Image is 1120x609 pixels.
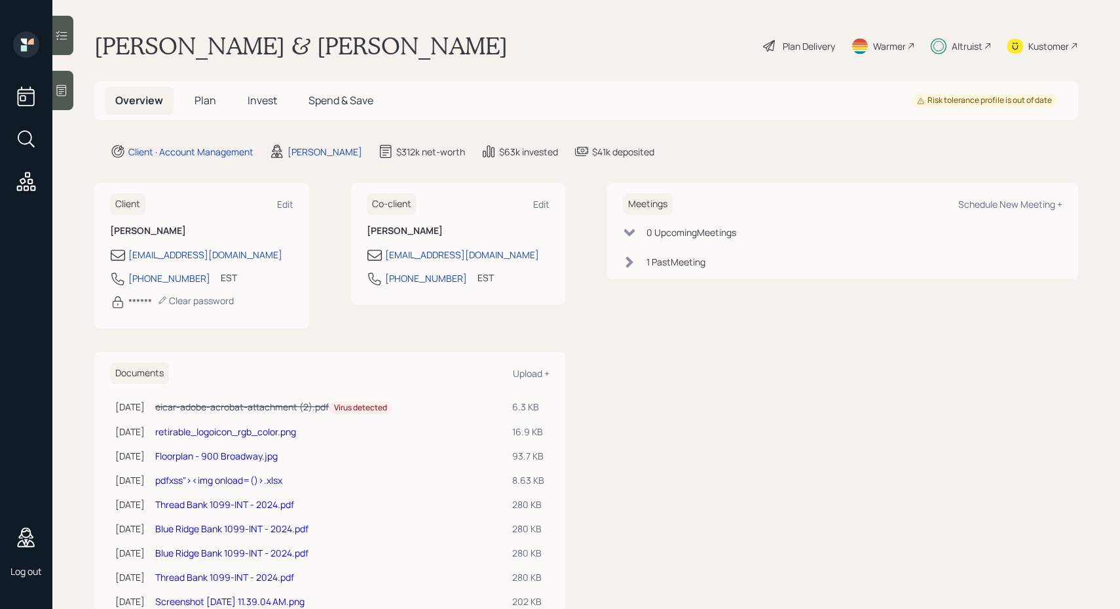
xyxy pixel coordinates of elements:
div: Edit [277,198,293,210]
div: 0 Upcoming Meeting s [646,226,736,239]
span: Invest [248,93,277,108]
div: 1 Past Meeting [646,255,705,269]
div: Schedule New Meeting + [958,198,1062,210]
h1: [PERSON_NAME] & [PERSON_NAME] [94,31,508,60]
div: $63k invested [499,145,558,159]
span: Overview [115,93,163,108]
div: 8.63 KB [512,473,544,487]
div: Kustomer [1028,39,1069,53]
div: $312k net-worth [396,145,465,159]
a: eicar-adobe-acrobat-attachment (2).pdfVirus detected [155,401,392,413]
div: [PHONE_NUMBER] [128,271,210,285]
div: [EMAIL_ADDRESS][DOMAIN_NAME] [128,248,282,262]
div: Altruist [952,39,982,53]
div: $41k deposited [592,145,654,159]
div: Virus detected [334,403,387,414]
h6: Co-client [367,193,417,215]
div: 16.9 KB [512,425,544,439]
div: [DATE] [115,498,145,511]
div: 280 KB [512,498,544,511]
a: Thread Bank 1099-INT - 2024.pdf [155,498,294,511]
a: Blue Ridge Bank 1099-INT - 2024.pdf [155,522,308,535]
div: 280 KB [512,546,544,560]
div: EST [477,271,494,285]
div: [DATE] [115,449,145,463]
div: Risk tolerance profile is out of date [917,95,1052,106]
span: Plan [195,93,216,108]
a: retirable_logoicon_rgb_color.png [155,425,296,438]
div: [PHONE_NUMBER] [385,271,467,285]
div: Client · Account Management [128,145,253,159]
div: [DATE] [115,595,145,608]
a: Screenshot [DATE] 11.39.04 AM.png [155,595,305,608]
div: Log out [10,565,42,578]
a: Floorplan - 900 Broadway.jpg [155,450,278,462]
div: 280 KB [512,570,544,584]
div: 6.3 KB [512,400,544,414]
span: eicar-adobe-acrobat-attachment (2).pdf [155,401,329,413]
div: [DATE] [115,473,145,487]
a: pdfxss"><img onload=()>.xlsx [155,474,282,486]
div: 202 KB [512,595,544,608]
div: [DATE] [115,522,145,536]
div: 280 KB [512,522,544,536]
div: [DATE] [115,546,145,560]
div: [PERSON_NAME] [288,145,362,159]
div: Upload + [513,367,550,380]
div: Warmer [873,39,906,53]
div: EST [221,271,237,285]
h6: [PERSON_NAME] [110,226,293,237]
a: Thread Bank 1099-INT - 2024.pdf [155,571,294,583]
div: Edit [533,198,550,210]
div: Plan Delivery [783,39,835,53]
h6: Meetings [623,193,673,215]
span: Spend & Save [308,93,373,108]
h6: Documents [110,363,169,384]
h6: Client [110,193,145,215]
a: Blue Ridge Bank 1099-INT - 2024.pdf [155,547,308,559]
h6: [PERSON_NAME] [367,226,550,237]
div: 93.7 KB [512,449,544,463]
div: [DATE] [115,570,145,584]
div: [DATE] [115,425,145,439]
div: [EMAIL_ADDRESS][DOMAIN_NAME] [385,248,539,262]
div: [DATE] [115,400,145,414]
div: Clear password [157,294,234,307]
